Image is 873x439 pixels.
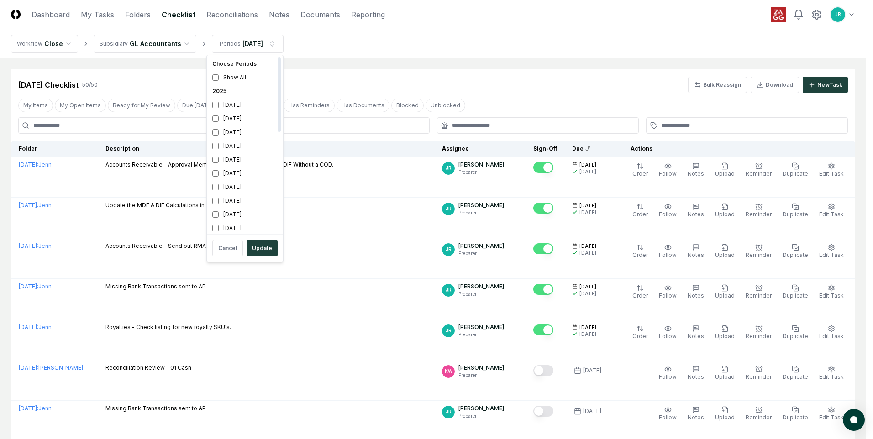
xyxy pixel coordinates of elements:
[209,153,281,167] div: [DATE]
[209,180,281,194] div: [DATE]
[209,71,281,84] div: Show All
[209,139,281,153] div: [DATE]
[209,167,281,180] div: [DATE]
[209,57,281,71] div: Choose Periods
[209,112,281,125] div: [DATE]
[209,84,281,98] div: 2025
[212,240,243,256] button: Cancel
[209,98,281,112] div: [DATE]
[209,208,281,221] div: [DATE]
[209,125,281,139] div: [DATE]
[209,221,281,235] div: [DATE]
[247,240,278,256] button: Update
[209,194,281,208] div: [DATE]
